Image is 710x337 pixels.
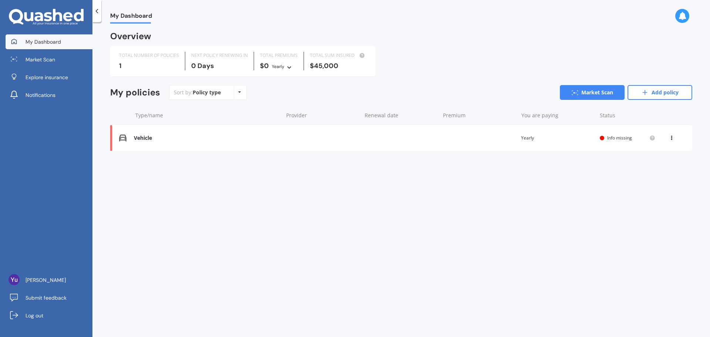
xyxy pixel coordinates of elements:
img: ACg8ocLZrJdZqhHyyK9uly9exwBmyClXCIxxo-Nrl7fnX9_evIr9UQ=s96-c [9,274,20,285]
span: [PERSON_NAME] [26,276,66,284]
a: Notifications [6,88,92,102]
span: Log out [26,312,43,319]
span: Submit feedback [26,294,67,301]
span: Explore insurance [26,74,68,81]
a: Explore insurance [6,70,92,85]
a: My Dashboard [6,34,92,49]
a: Submit feedback [6,290,92,305]
span: Market Scan [26,56,55,63]
a: Market Scan [6,52,92,67]
span: My Dashboard [26,38,61,46]
a: [PERSON_NAME] [6,273,92,287]
span: Notifications [26,91,55,99]
a: Log out [6,308,92,323]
